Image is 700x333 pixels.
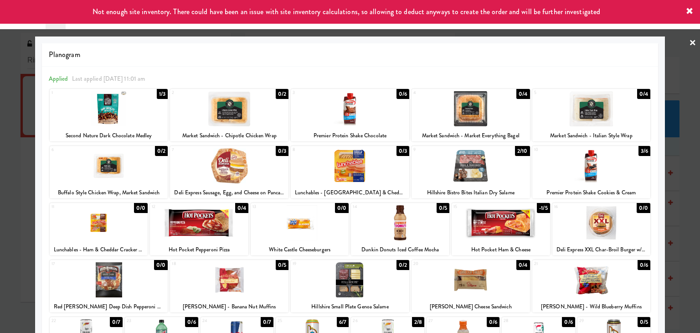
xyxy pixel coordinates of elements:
div: 30/6Premier Protein Shake Chocolate [291,89,409,141]
div: Hot Pocket Ham & Cheese [453,244,549,255]
div: 50/4Market Sandwich - Italian Style Wrap [532,89,651,141]
div: Dunkin Donuts Iced Coffee Mocha [351,244,449,255]
span: Last applied [DATE] 11:01 am [72,74,145,83]
div: White Castle Cheeseburgers [252,244,348,255]
div: 0/0 [154,260,168,270]
div: Market Sandwich - Chipotle Chicken Wrap [171,130,287,141]
div: 14 [353,203,400,211]
div: 1 [51,89,109,97]
div: Premier Protein Shake Cookies & Cream [534,187,649,198]
div: 60/2Buffalo Style Chicken Wrap, Market Sandwich [50,146,168,198]
div: 16 [554,203,602,211]
div: Hillshire Bistro Bites Italian Dry Salame [412,187,530,198]
div: Premier Protein Shake Chocolate [291,130,409,141]
div: 7 [172,146,229,154]
div: 0/2 [276,89,288,99]
div: 10 [534,146,592,154]
div: 0/5 [638,317,650,327]
div: [PERSON_NAME] - Wild Blueberry Muffins [534,301,649,312]
div: Red [PERSON_NAME] Deep Dish Pepperoni Pizza [50,301,168,312]
div: Lunchables - Ham & Cheddar Cracker Stacker [50,244,148,255]
div: 0/0 [335,203,349,213]
div: 8 [293,146,350,154]
div: 40/4Market Sandwich - Market Everything Bagel [412,89,530,141]
div: 0/4 [235,203,248,213]
div: Market Sandwich - Chipotle Chicken Wrap [170,130,288,141]
div: 20 [413,260,471,268]
div: 103/6Premier Protein Shake Cookies & Cream [532,146,651,198]
div: 210/6[PERSON_NAME] - Wild Blueberry Muffins [532,260,651,312]
div: 2/8 [412,317,424,327]
div: 92/10Hillshire Bistro Bites Italian Dry Salame [412,146,530,198]
div: Dunkin Donuts Iced Coffee Mocha [352,244,448,255]
div: 0/6 [638,260,650,270]
div: 26 [353,317,387,325]
div: [PERSON_NAME] Cheese Sandwich [412,301,530,312]
div: 160/0Deli Express XXL Char-Broil Burger w/ Cheese [552,203,651,255]
div: [PERSON_NAME] - Wild Blueberry Muffins [532,301,651,312]
div: 11/3Second Nature Dark Chocolate Medley [50,89,168,141]
div: 0/3 [276,146,288,156]
div: 0/4 [637,89,650,99]
div: 21 [534,260,592,268]
div: 3/6 [638,146,650,156]
div: Premier Protein Shake Cookies & Cream [532,187,651,198]
div: 0/6 [562,317,575,327]
div: [PERSON_NAME] - Banana Nut Muffins [171,301,287,312]
div: 0/2 [155,146,168,156]
div: 0/0 [637,203,650,213]
div: 0/4 [516,260,530,270]
div: 13 [252,203,300,211]
div: Market Sandwich - Market Everything Bagel [413,130,529,141]
div: Hot Pocket Pepperoni Pizza [150,244,248,255]
div: 22 [51,317,86,325]
div: 12 [152,203,199,211]
div: 0/3 [396,146,409,156]
div: Hillshire Small Plate Genoa Salame [292,301,408,312]
div: 0/7 [110,317,123,327]
div: 17 [51,260,109,268]
div: Red [PERSON_NAME] Deep Dish Pepperoni Pizza [51,301,167,312]
div: 23 [127,317,161,325]
div: [PERSON_NAME] - Banana Nut Muffins [170,301,288,312]
div: 19 [293,260,350,268]
div: 0/7 [261,317,273,327]
div: Market Sandwich - Italian Style Wrap [532,130,651,141]
div: 27 [428,317,463,325]
div: 0/0 [134,203,148,213]
div: Deli Express Sausage, Egg, and Cheese on Pancake Sandwich [170,187,288,198]
div: -1/5 [537,203,550,213]
div: 70/3Deli Express Sausage, Egg, and Cheese on Pancake Sandwich [170,146,288,198]
div: 0/2 [396,260,409,270]
div: 80/3Lunchables - [GEOGRAPHIC_DATA] & Cheddar w/Crackers [291,146,409,198]
div: [PERSON_NAME] Cheese Sandwich [413,301,529,312]
div: 6 [51,146,109,154]
div: Lunchables - [GEOGRAPHIC_DATA] & Cheddar w/Crackers [291,187,409,198]
div: Deli Express XXL Char-Broil Burger w/ Cheese [552,244,651,255]
div: 18 [172,260,229,268]
div: Deli Express XXL Char-Broil Burger w/ Cheese [554,244,649,255]
div: Hot Pocket Pepperoni Pizza [151,244,247,255]
div: Second Nature Dark Chocolate Medley [50,130,168,141]
div: Hillshire Small Plate Genoa Salame [291,301,409,312]
div: Hillshire Bistro Bites Italian Dry Salame [413,187,529,198]
div: Buffalo Style Chicken Wrap, Market Sandwich [50,187,168,198]
div: Lunchables - Ham & Cheddar Cracker Stacker [51,244,147,255]
div: 28 [504,317,538,325]
div: Premier Protein Shake Chocolate [292,130,408,141]
div: 15 [453,203,501,211]
div: 29 [579,317,614,325]
div: 0/4 [516,89,530,99]
a: × [689,29,696,57]
div: Market Sandwich - Italian Style Wrap [534,130,649,141]
div: Hot Pocket Ham & Cheese [452,244,550,255]
div: 15-1/5Hot Pocket Ham & Cheese [452,203,550,255]
div: 140/5Dunkin Donuts Iced Coffee Mocha [351,203,449,255]
div: 11 [51,203,99,211]
div: 0/6 [396,89,409,99]
div: 6/7 [337,317,349,327]
div: 130/0White Castle Cheeseburgers [251,203,349,255]
div: 0/5 [437,203,449,213]
span: Applied [49,74,68,83]
div: 180/5[PERSON_NAME] - Banana Nut Muffins [170,260,288,312]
